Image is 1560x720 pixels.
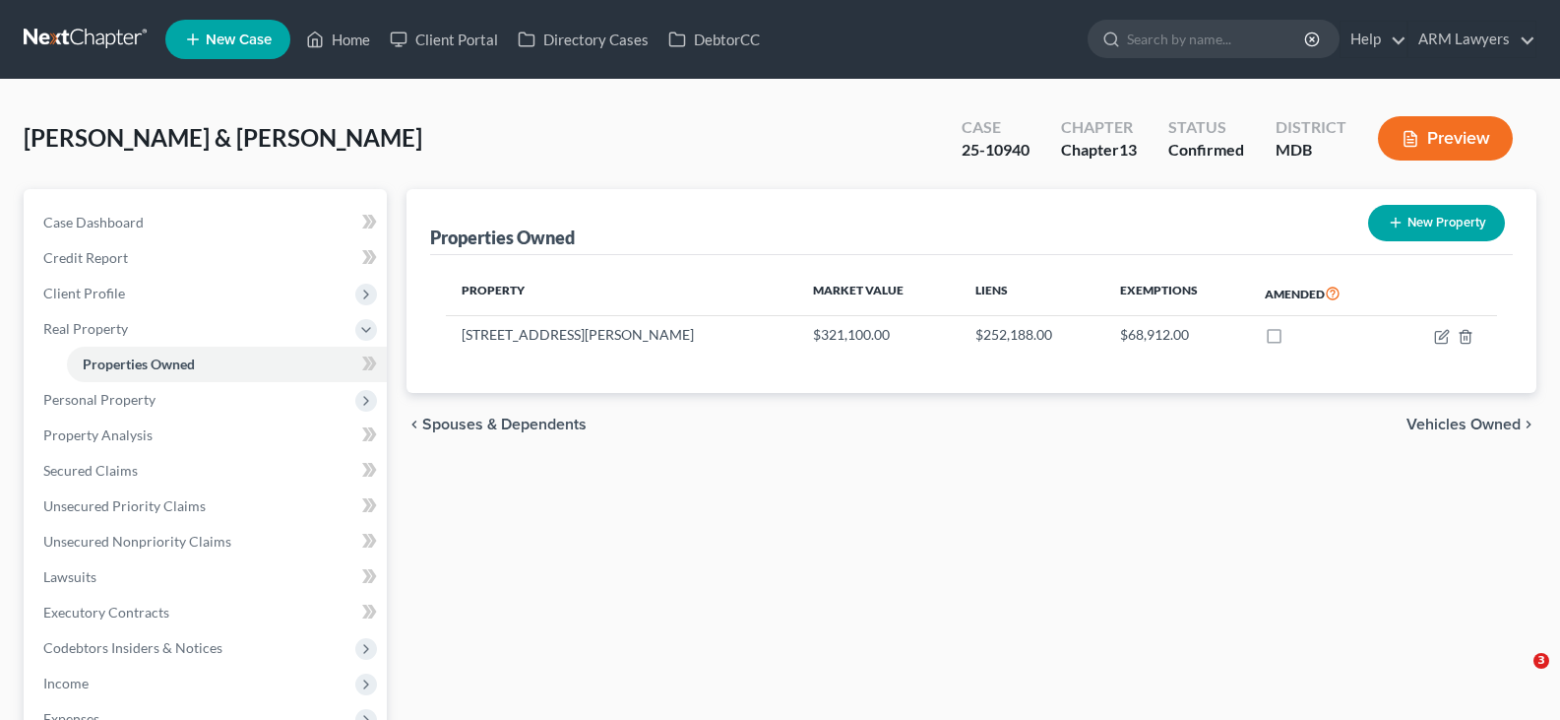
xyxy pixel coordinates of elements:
[446,316,797,354] td: [STREET_ADDRESS][PERSON_NAME]
[28,489,387,524] a: Unsecured Priority Claims
[28,595,387,630] a: Executory Contracts
[380,22,508,57] a: Client Portal
[1104,271,1250,316] th: Exemptions
[1406,417,1536,432] button: Vehicles Owned chevron_right
[1127,21,1307,57] input: Search by name...
[43,320,128,337] span: Real Property
[658,22,770,57] a: DebtorCC
[28,453,387,489] a: Secured Claims
[43,285,125,301] span: Client Profile
[1521,417,1536,432] i: chevron_right
[67,347,387,382] a: Properties Owned
[43,462,138,479] span: Secured Claims
[508,22,658,57] a: Directory Cases
[962,116,1030,139] div: Case
[28,559,387,595] a: Lawsuits
[797,271,960,316] th: Market Value
[1104,316,1250,354] td: $68,912.00
[422,417,587,432] span: Spouses & Dependents
[43,249,128,266] span: Credit Report
[43,497,206,514] span: Unsecured Priority Claims
[206,33,272,47] span: New Case
[797,316,960,354] td: $321,100.00
[1276,139,1346,162] div: MDB
[28,418,387,453] a: Property Analysis
[43,675,89,691] span: Income
[962,139,1030,162] div: 25-10940
[1061,116,1137,139] div: Chapter
[1533,653,1549,669] span: 3
[43,533,231,550] span: Unsecured Nonpriority Claims
[446,271,797,316] th: Property
[1368,205,1505,241] button: New Property
[1341,22,1406,57] a: Help
[406,417,422,432] i: chevron_left
[1061,139,1137,162] div: Chapter
[1378,116,1513,161] button: Preview
[1406,417,1521,432] span: Vehicles Owned
[1276,116,1346,139] div: District
[406,417,587,432] button: chevron_left Spouses & Dependents
[960,271,1103,316] th: Liens
[1249,271,1392,316] th: Amended
[43,568,96,585] span: Lawsuits
[43,214,144,230] span: Case Dashboard
[1168,139,1244,162] div: Confirmed
[43,639,222,656] span: Codebtors Insiders & Notices
[83,356,195,372] span: Properties Owned
[1168,116,1244,139] div: Status
[43,391,156,408] span: Personal Property
[28,205,387,240] a: Case Dashboard
[296,22,380,57] a: Home
[24,123,422,152] span: [PERSON_NAME] & [PERSON_NAME]
[1408,22,1535,57] a: ARM Lawyers
[1493,653,1540,700] iframe: Intercom live chat
[1119,140,1137,159] span: 13
[960,316,1103,354] td: $252,188.00
[28,240,387,276] a: Credit Report
[28,524,387,559] a: Unsecured Nonpriority Claims
[430,226,575,249] div: Properties Owned
[43,426,153,443] span: Property Analysis
[43,604,169,621] span: Executory Contracts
